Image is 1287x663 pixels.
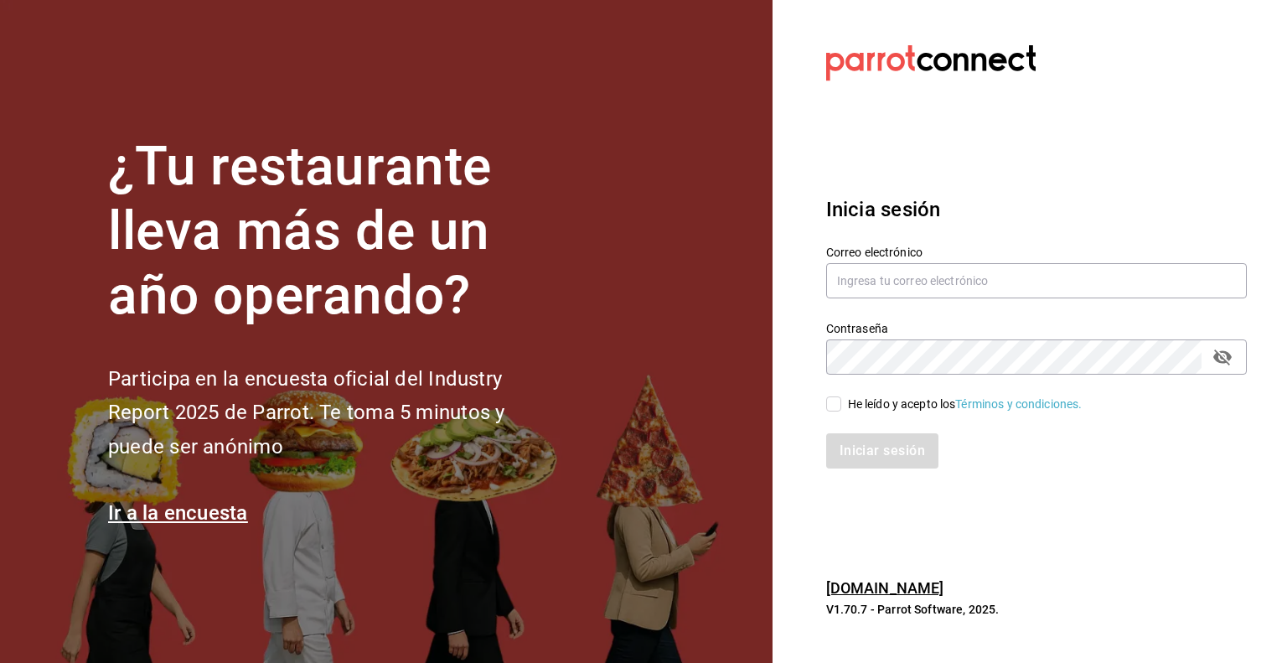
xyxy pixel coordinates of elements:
p: V1.70.7 - Parrot Software, 2025. [826,601,1247,618]
input: Ingresa tu correo electrónico [826,263,1247,298]
label: Correo electrónico [826,246,1247,258]
div: He leído y acepto los [848,396,1083,413]
h3: Inicia sesión [826,194,1247,225]
button: passwordField [1208,343,1237,371]
a: [DOMAIN_NAME] [826,579,944,597]
h1: ¿Tu restaurante lleva más de un año operando? [108,135,561,328]
h2: Participa en la encuesta oficial del Industry Report 2025 de Parrot. Te toma 5 minutos y puede se... [108,362,561,464]
a: Términos y condiciones. [955,397,1082,411]
label: Contraseña [826,323,1247,334]
a: Ir a la encuesta [108,501,248,525]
